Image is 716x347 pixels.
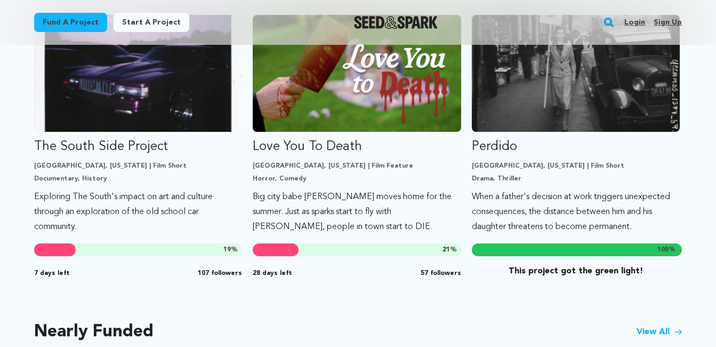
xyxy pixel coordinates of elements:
[657,247,669,253] span: 105
[34,175,243,183] p: Documentary, History
[472,265,680,278] p: This project got the green light!
[637,326,682,338] a: View All
[34,13,107,32] a: Fund a project
[34,325,154,340] h2: Nearly Funded
[253,269,292,278] span: 28 days left
[253,138,461,155] p: Love You To Death
[472,138,680,155] p: Perdido
[624,14,645,31] a: Login
[472,190,680,234] p: When a father's decision at work triggers unexpected consequences, the distance between him and h...
[443,247,450,253] span: 21
[114,13,189,32] a: Start a project
[34,138,243,155] p: The South Side Project
[253,175,461,183] p: Horror, Comedy
[223,247,231,253] span: 19
[654,14,682,31] a: Sign up
[253,15,461,234] a: Fund Love You To Death
[34,269,70,278] span: 7 days left
[34,190,243,234] p: Exploring The South's impact on art and culture through an exploration of the old school car comm...
[253,190,461,234] p: Big city babe [PERSON_NAME] moves home for the summer. Just as sparks start to fly with [PERSON_N...
[657,246,675,254] span: %
[443,246,457,254] span: %
[354,16,438,29] img: Seed&Spark Logo Dark Mode
[354,16,438,29] a: Seed&Spark Homepage
[472,162,680,170] p: [GEOGRAPHIC_DATA], [US_STATE] | Film Short
[472,15,680,234] a: Fund Perdido
[472,175,680,183] p: Drama, Thriller
[223,246,238,254] span: %
[253,162,461,170] p: [GEOGRAPHIC_DATA], [US_STATE] | Film Feature
[34,162,243,170] p: [GEOGRAPHIC_DATA], [US_STATE] | Film Short
[421,269,461,278] span: 57 followers
[198,269,242,278] span: 107 followers
[34,15,243,234] a: Fund The South Side Project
